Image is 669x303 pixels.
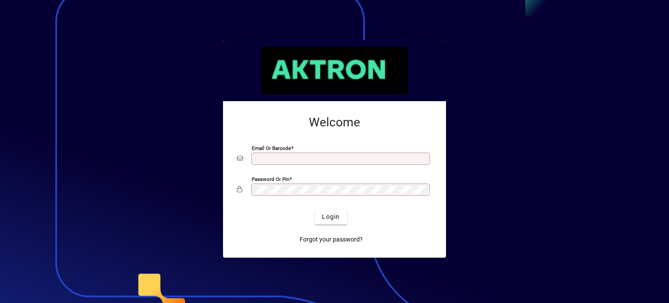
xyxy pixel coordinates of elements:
[252,176,289,182] mat-label: Password or Pin
[322,212,340,221] span: Login
[237,115,432,130] h2: Welcome
[315,209,347,225] button: Login
[296,232,366,247] a: Forgot your password?
[300,235,363,244] span: Forgot your password?
[252,145,291,151] mat-label: Email or Barcode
